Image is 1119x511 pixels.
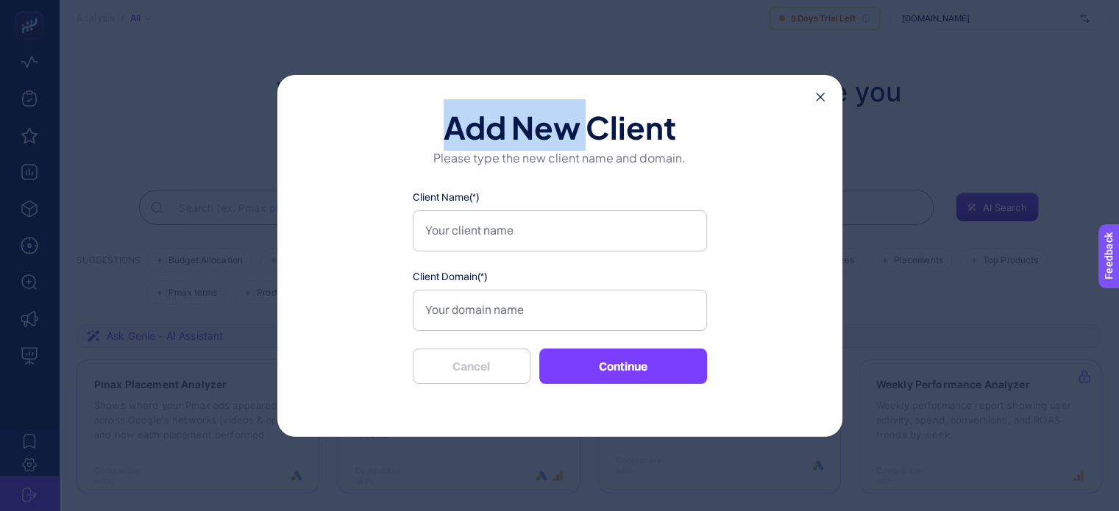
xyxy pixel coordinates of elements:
p: Please type the new client name and domain. [324,149,795,166]
label: Client Name(*) [413,190,707,204]
button: Cancel [413,349,530,384]
span: Feedback [9,4,56,16]
input: Your client name [413,210,707,251]
input: Your domain name [413,290,707,331]
h1: Add New Client [324,110,795,140]
label: Client Domain(*) [413,269,707,284]
button: Continue [539,349,707,384]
